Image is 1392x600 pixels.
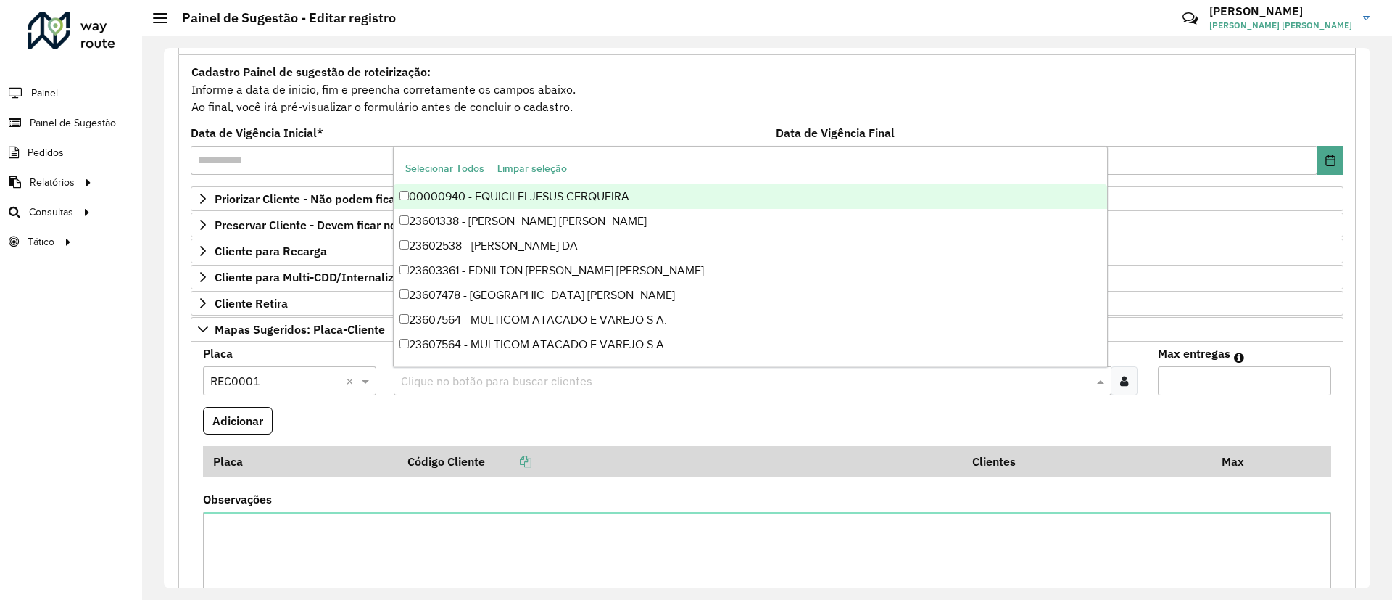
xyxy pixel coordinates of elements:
[191,62,1343,116] div: Informe a data de inicio, fim e preencha corretamente os campos abaixo. Ao final, você irá pré-vi...
[215,271,419,283] span: Cliente para Multi-CDD/Internalização
[963,446,1211,477] th: Clientes
[191,213,1343,237] a: Preservar Cliente - Devem ficar no buffer, não roteirizar
[1174,3,1206,34] a: Contato Rápido
[29,205,73,220] span: Consultas
[203,490,272,508] label: Observações
[346,372,358,390] span: Clear all
[215,324,385,335] span: Mapas Sugeridos: Placa-Cliente
[30,115,116,131] span: Painel de Sugestão
[191,239,1343,263] a: Cliente para Recarga
[191,186,1343,211] a: Priorizar Cliente - Não podem ficar no buffer
[398,446,963,477] th: Código Cliente
[776,124,895,141] label: Data de Vigência Final
[394,283,1106,308] div: 23607478 - [GEOGRAPHIC_DATA] [PERSON_NAME]
[203,407,273,435] button: Adicionar
[28,234,54,250] span: Tático
[485,454,531,469] a: Copiar
[393,146,1107,367] ng-dropdown-panel: Options list
[30,175,75,190] span: Relatórios
[1211,446,1269,477] th: Max
[215,297,288,309] span: Cliente Retira
[191,124,323,141] label: Data de Vigência Inicial
[1317,146,1343,175] button: Choose Date
[1158,345,1230,362] label: Max entregas
[491,157,573,180] button: Limpar seleção
[1234,352,1244,363] em: Máximo de clientes que serão colocados na mesma rota com os clientes informados
[28,145,64,160] span: Pedidos
[215,193,452,205] span: Priorizar Cliente - Não podem ficar no buffer
[203,446,398,477] th: Placa
[1209,19,1352,32] span: [PERSON_NAME] [PERSON_NAME]
[215,245,327,257] span: Cliente para Recarga
[191,265,1343,289] a: Cliente para Multi-CDD/Internalização
[31,86,58,101] span: Painel
[191,65,431,79] strong: Cadastro Painel de sugestão de roteirização:
[191,291,1343,316] a: Cliente Retira
[394,332,1106,357] div: 23607564 - MULTICOM ATACADO E VAREJO S A.
[394,184,1106,209] div: 00000940 - EQUICILEI JESUS CERQUEIRA
[191,317,1343,342] a: Mapas Sugeridos: Placa-Cliente
[394,258,1106,283] div: 23603361 - EDNILTON [PERSON_NAME] [PERSON_NAME]
[215,219,510,231] span: Preservar Cliente - Devem ficar no buffer, não roteirizar
[394,308,1106,332] div: 23607564 - MULTICOM ATACADO E VAREJO S A.
[394,209,1106,234] div: 23601338 - [PERSON_NAME] [PERSON_NAME]
[1209,4,1352,18] h3: [PERSON_NAME]
[394,357,1106,382] div: 23607719 - SENDAS DISTRIBUIDORA S A
[394,234,1106,258] div: 23602538 - [PERSON_NAME] DA
[203,345,233,362] label: Placa
[167,10,396,26] h2: Painel de Sugestão - Editar registro
[399,157,491,180] button: Selecionar Todos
